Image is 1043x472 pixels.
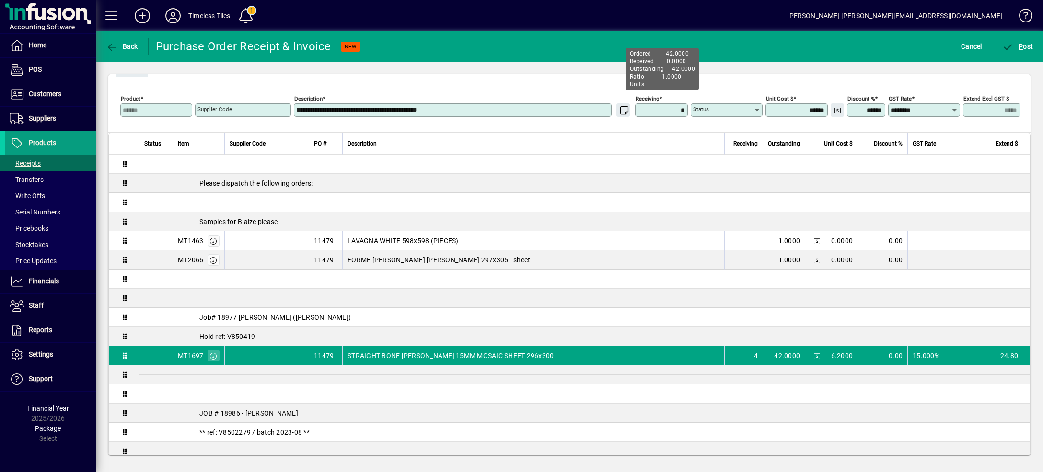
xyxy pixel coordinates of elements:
button: Change Price Levels [810,349,823,362]
a: Customers [5,82,96,106]
a: Home [5,34,96,57]
div: JOB # 18986 - [PERSON_NAME] [139,408,1030,418]
td: 11479 [309,346,342,365]
td: 1.0000 [763,231,805,250]
app-page-header-button: Back [96,38,149,55]
a: Price Updates [5,253,96,269]
td: 42.0000 [763,346,805,365]
a: Receipts [5,155,96,171]
button: Post [1000,38,1036,55]
span: Receipts [10,159,41,167]
span: 0.0000 [831,236,853,246]
span: Unit Cost $ [824,138,853,149]
td: 15.000% [907,346,946,365]
td: 24.80 [946,346,1030,365]
button: Change Price Levels [810,234,823,247]
td: FORME [PERSON_NAME] [PERSON_NAME] 297x305 - sheet [342,250,724,270]
button: Back [104,38,140,55]
span: Cancel [961,39,982,54]
span: Outstanding [768,138,800,149]
a: Knowledge Base [1012,2,1031,33]
span: Financial Year [27,405,69,412]
span: P [1019,43,1023,50]
span: Pricebooks [10,225,48,232]
div: MT2066 [178,255,204,265]
a: Staff [5,294,96,318]
a: Transfers [5,171,96,188]
button: Change Price Levels [831,103,844,117]
a: Stocktakes [5,236,96,253]
td: LAVAGNA WHITE 598x598 (PIECES) [342,231,724,250]
span: Receiving [733,138,758,149]
mat-label: Status [693,106,709,112]
div: Ordered 42.0000 Received 0.0000 Outstanding 42.0000 Ratio 1.0000 Units [626,48,699,90]
mat-label: Unit Cost $ [766,95,793,102]
div: [PERSON_NAME] [PERSON_NAME][EMAIL_ADDRESS][DOMAIN_NAME] [787,8,1002,23]
span: Home [29,41,46,49]
div: ** ref: V8502279 / batch 2023-08 ** [139,427,1030,437]
div: Please dispatch the following orders: [139,179,1030,188]
span: Settings [29,350,53,358]
span: Staff [29,302,44,309]
td: 11479 [309,231,342,250]
span: Item [178,138,189,149]
span: Serial Numbers [10,208,60,216]
mat-label: GST rate [889,95,912,102]
span: PO # [314,138,326,149]
mat-label: Receiving [636,95,659,102]
td: STRAIGHT BONE [PERSON_NAME] 15MM MOSAIC SHEET 296x300 [342,346,724,365]
span: Status [144,138,161,149]
td: 1.0000 [763,250,805,270]
a: Financials [5,270,96,293]
span: Financials [29,277,59,285]
span: Transfers [10,176,44,183]
td: 11479 [309,250,342,270]
a: Suppliers [5,107,96,131]
span: POS [29,66,42,73]
span: Price Updates [10,257,57,265]
span: Support [29,375,53,382]
td: 0.00 [858,231,907,250]
span: Discount % [874,138,903,149]
div: Hold ref: V850419 [139,332,1030,341]
div: Timeless Tiles [188,8,230,23]
span: 6.2000 [831,351,853,360]
a: POS [5,58,96,82]
span: 0.0000 [831,255,853,265]
a: Support [5,367,96,391]
span: NEW [345,44,357,50]
span: Extend $ [996,138,1018,149]
span: Supplier Code [230,138,266,149]
div: Purchase Order Receipt & Invoice [156,39,331,54]
span: ost [1002,43,1033,50]
td: 0.00 [858,250,907,270]
td: 0.00 [858,346,907,365]
a: Reports [5,318,96,342]
button: Change Price Levels [810,253,823,267]
div: Job# 18977 [PERSON_NAME] ([PERSON_NAME]) [139,313,1030,322]
button: Profile [158,7,188,24]
a: Write Offs [5,188,96,204]
mat-label: Description [294,95,323,102]
a: Pricebooks [5,220,96,236]
span: GST Rate [913,138,936,149]
span: Package [35,425,61,432]
mat-label: Extend excl GST $ [963,95,1009,102]
mat-label: Discount % [847,95,875,102]
button: Add [127,7,158,24]
div: MT1463 [178,236,204,246]
span: Customers [29,90,61,98]
span: 4 [754,351,758,360]
span: Suppliers [29,114,56,122]
span: Stocktakes [10,241,48,248]
button: Cancel [959,38,985,55]
div: Samples for Blaize please [139,217,1030,226]
a: Settings [5,343,96,367]
mat-label: Supplier Code [197,106,232,112]
mat-label: Product [121,95,140,102]
span: Description [348,138,377,149]
span: Write Offs [10,192,45,200]
a: Serial Numbers [5,204,96,220]
span: Products [29,139,56,146]
div: MT1697 [178,351,204,360]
